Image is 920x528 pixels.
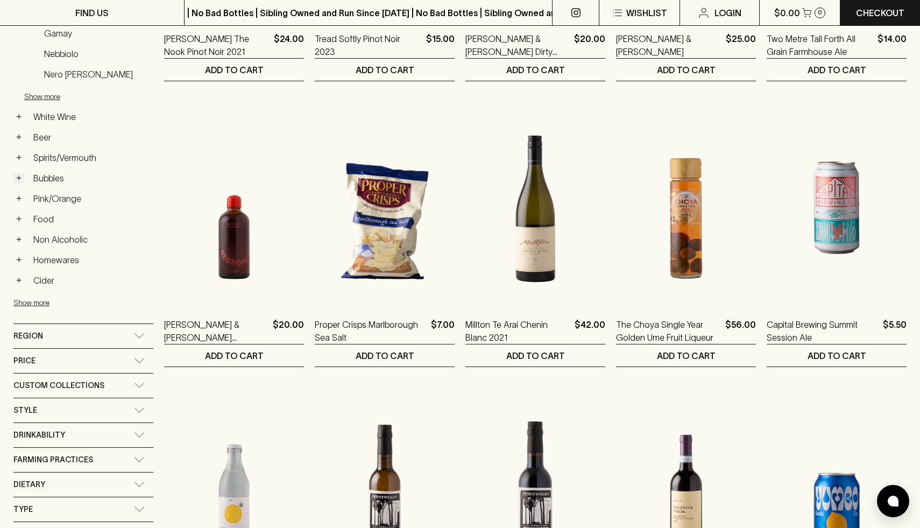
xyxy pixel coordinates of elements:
[29,210,153,228] a: Food
[616,114,756,302] img: The Choya Single Year Golden Ume Fruit Liqueur
[13,152,24,163] button: +
[725,318,756,344] p: $56.00
[877,32,907,58] p: $14.00
[465,59,605,81] button: ADD TO CART
[616,59,756,81] button: ADD TO CART
[575,318,605,344] p: $42.00
[13,404,37,417] span: Style
[465,114,605,302] img: Millton Te Arai Chenin Blanc 2021
[164,59,304,81] button: ADD TO CART
[774,6,800,19] p: $0.00
[29,108,153,126] a: White Wine
[13,324,153,348] div: Region
[13,255,24,265] button: +
[13,349,153,373] div: Price
[808,349,866,362] p: ADD TO CART
[29,251,153,269] a: Homewares
[315,114,455,302] img: Proper Crisps Marlborough Sea Salt
[13,354,36,368] span: Price
[315,344,455,367] button: ADD TO CART
[13,374,153,398] div: Custom Collections
[29,169,153,187] a: Bubbles
[315,59,455,81] button: ADD TO CART
[626,6,667,19] p: Wishlist
[13,473,153,497] div: Dietary
[767,114,907,302] img: Capital Brewing Summit Session Ale
[506,64,565,76] p: ADD TO CART
[13,503,33,516] span: Type
[13,478,45,491] span: Dietary
[13,448,153,472] div: Farming Practices
[574,32,605,58] p: $20.00
[465,32,570,58] a: [PERSON_NAME] & [PERSON_NAME] Dirty Martini Cocktail
[29,149,153,167] a: Spirits/Vermouth
[767,318,879,344] a: Capital Brewing Summit Session Ale
[205,64,264,76] p: ADD TO CART
[205,349,264,362] p: ADD TO CART
[29,230,153,249] a: Non Alcoholic
[616,318,721,344] a: The Choya Single Year Golden Ume Fruit Liqueur
[13,428,65,442] span: Drinkability
[356,349,414,362] p: ADD TO CART
[24,86,165,108] button: Show more
[856,6,904,19] p: Checkout
[426,32,455,58] p: $15.00
[13,398,153,423] div: Style
[29,189,153,208] a: Pink/Orange
[13,292,154,314] button: Show more
[616,32,721,58] a: [PERSON_NAME] & [PERSON_NAME]
[616,344,756,367] button: ADD TO CART
[13,329,43,343] span: Region
[818,10,822,16] p: 0
[808,64,866,76] p: ADD TO CART
[883,318,907,344] p: $5.50
[315,32,422,58] a: Tread Softly Pinot Noir 2023
[431,318,455,344] p: $7.00
[13,173,24,184] button: +
[465,318,570,344] a: Millton Te Arai Chenin Blanc 2021
[13,379,104,392] span: Custom Collections
[13,497,153,522] div: Type
[164,114,304,302] img: Taylor & Smith Negroni Cocktail
[164,318,268,344] a: [PERSON_NAME] & [PERSON_NAME] [PERSON_NAME] Cocktail
[39,45,153,63] a: Nebbiolo
[29,271,153,290] a: Cider
[726,32,756,58] p: $25.00
[315,318,427,344] a: Proper Crisps Marlborough Sea Salt
[13,234,24,245] button: +
[13,132,24,143] button: +
[767,344,907,367] button: ADD TO CART
[13,193,24,204] button: +
[13,453,93,467] span: Farming Practices
[657,349,716,362] p: ADD TO CART
[767,32,873,58] a: Two Metre Tall Forth All Grain Farmhouse Ale
[888,496,898,506] img: bubble-icon
[274,32,304,58] p: $24.00
[75,6,109,19] p: FIND US
[39,65,153,83] a: Nero [PERSON_NAME]
[767,59,907,81] button: ADD TO CART
[465,344,605,367] button: ADD TO CART
[657,64,716,76] p: ADD TO CART
[164,344,304,367] button: ADD TO CART
[506,349,565,362] p: ADD TO CART
[13,275,24,286] button: +
[356,64,414,76] p: ADD TO CART
[273,318,304,344] p: $20.00
[714,6,741,19] p: Login
[39,24,153,43] a: Gamay
[13,423,153,447] div: Drinkability
[13,111,24,122] button: +
[164,32,270,58] a: [PERSON_NAME] The Nook Pinot Noir 2021
[29,128,153,146] a: Beer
